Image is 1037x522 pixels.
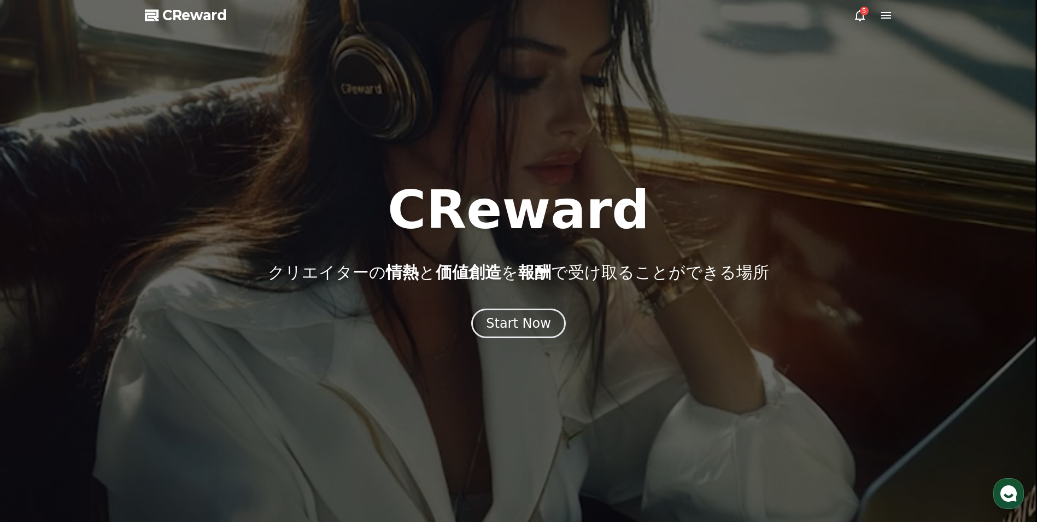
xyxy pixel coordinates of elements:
div: 5 [860,7,869,15]
button: Start Now [471,309,566,338]
a: 5 [853,9,866,22]
a: Start Now [471,320,566,330]
span: CReward [162,7,227,24]
div: Start Now [486,315,551,332]
p: クリエイターの と を で受け取ることができる場所 [268,263,769,282]
span: 価値創造 [436,263,501,282]
span: 情熱 [386,263,419,282]
a: CReward [145,7,227,24]
span: 報酬 [518,263,551,282]
h1: CReward [388,184,649,236]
